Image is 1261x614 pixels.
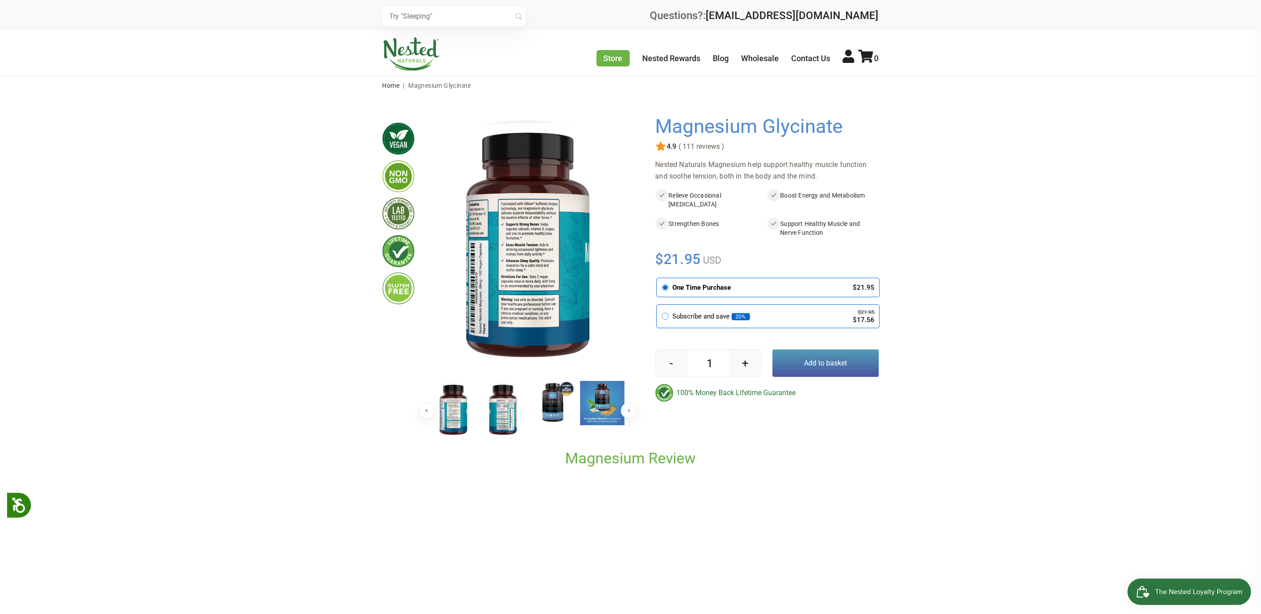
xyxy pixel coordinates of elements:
a: [EMAIL_ADDRESS][DOMAIN_NAME] [706,9,879,22]
iframe: Button to open loyalty program pop-up [1128,579,1252,605]
img: Magnesium Glycinate [481,381,525,439]
img: lifetimeguarantee [383,235,414,267]
a: Blog [713,54,729,63]
a: Contact Us [792,54,831,63]
a: Wholesale [742,54,779,63]
span: $21.95 [656,249,701,269]
span: ( 111 reviews ) [677,143,725,151]
a: Home [383,82,400,89]
img: Magnesium Glycinate [531,381,575,425]
li: Strengthen Bones [656,218,767,239]
img: Magnesium Glycinate [429,116,627,373]
div: 100% Money Back Lifetime Guarantee [656,384,879,402]
li: Boost Energy and Metabolism [767,189,879,210]
img: Nested Naturals [383,37,440,71]
img: Magnesium Glycinate [431,381,476,439]
a: 0 [859,54,879,63]
img: gmofree [383,160,414,192]
button: Previous [419,403,435,419]
img: badge-lifetimeguarantee-color.svg [656,384,673,402]
img: Magnesium Glycinate [580,381,625,425]
img: star.svg [656,141,666,152]
span: | [401,82,407,89]
span: Magnesium Glycinate [408,82,471,89]
button: + [730,350,761,377]
h1: Magnesium Glycinate [656,116,875,138]
a: Store [597,50,630,66]
div: Questions?: [650,10,879,21]
img: vegan [383,123,414,155]
button: Next [621,403,637,419]
h2: Magnesium Review [431,449,830,468]
a: Nested Rewards [643,54,701,63]
img: glutenfree [383,272,414,304]
span: 4.9 [666,143,677,151]
li: Support Healthy Muscle and Nerve Function [767,218,879,239]
img: thirdpartytested [383,198,414,229]
span: USD [701,255,721,266]
nav: breadcrumbs [383,77,879,94]
button: Add to basket [773,350,879,377]
span: 0 [875,54,879,63]
button: - [656,350,687,377]
input: Try "Sleeping" [383,7,526,26]
li: Relieve Occasional [MEDICAL_DATA] [656,189,767,210]
div: Nested Naturals Magnesium help support healthy muscle function and soothe tension, both in the bo... [656,159,879,182]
